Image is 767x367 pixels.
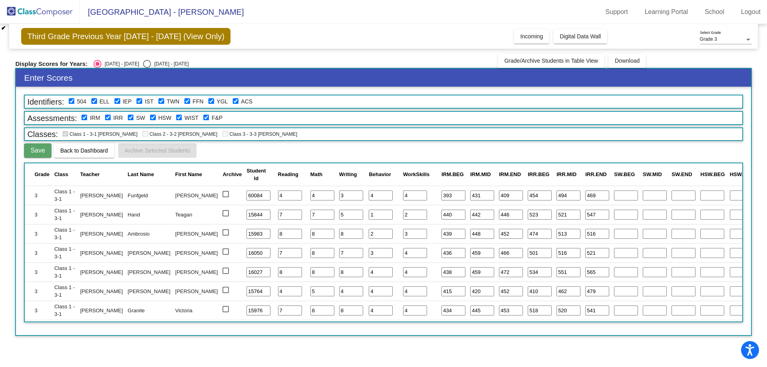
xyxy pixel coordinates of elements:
[212,114,223,122] label: Fountas and Pinnell
[553,29,607,44] button: Digital Data Wall
[16,69,751,87] h3: Enter Scores
[369,171,398,179] div: Behavior
[514,29,549,44] button: Incoming
[125,224,173,243] td: Ambrosio
[222,131,297,137] span: Class 3 - 3-3 [PERSON_NAME]
[217,97,228,106] label: Young for grade level
[25,320,52,339] td: 3
[125,186,173,205] td: Funfgeld
[125,243,173,262] td: [PERSON_NAME]
[173,282,221,301] td: [PERSON_NAME]
[136,114,145,122] label: Sight Words
[25,205,52,224] td: 3
[735,6,767,18] a: Logout
[504,58,598,64] span: Grade/Archive Students in Table View
[52,282,78,301] td: Class 1 - 3-1
[339,171,364,179] div: Writing
[90,114,100,122] label: I-Ready Math
[25,282,52,301] td: 3
[614,171,635,177] span: SW.BEG
[78,301,125,320] td: [PERSON_NAME]
[125,282,173,301] td: [PERSON_NAME]
[246,167,273,183] div: Student Id
[25,186,52,205] td: 3
[246,167,266,183] div: Student Id
[599,6,634,18] a: Support
[585,171,606,177] span: IRR.END
[52,205,78,224] td: Class 1 - 3-1
[173,205,221,224] td: Teagan
[560,33,601,40] span: Digital Data Wall
[77,97,86,106] label: 504 Plan
[403,171,437,179] div: WorkSkills
[151,60,189,67] div: [DATE] - [DATE]
[556,171,576,177] span: IRR.MID
[173,262,221,282] td: [PERSON_NAME]
[93,60,189,68] mat-radio-group: Select an option
[441,171,464,177] span: IRM.BEG
[369,171,391,179] div: Behavior
[125,320,173,339] td: [PERSON_NAME]
[175,171,202,179] div: First Name
[54,143,114,158] button: Back to Dashboard
[113,114,123,122] label: I-Ready Reading
[25,262,52,282] td: 3
[99,97,109,106] label: English Language Learner
[25,163,52,186] th: Grade
[52,320,78,339] td: Class 1 - 3-1
[339,171,357,179] div: Writing
[25,243,52,262] td: 3
[528,171,549,177] span: IRR.BEG
[173,186,221,205] td: [PERSON_NAME]
[310,171,322,179] div: Math
[80,6,244,18] span: [GEOGRAPHIC_DATA] - [PERSON_NAME]
[101,60,139,67] div: [DATE] - [DATE]
[175,171,218,179] div: First Name
[78,205,125,224] td: [PERSON_NAME]
[128,171,154,179] div: Last Name
[638,6,695,18] a: Learning Portal
[278,171,298,179] div: Reading
[78,186,125,205] td: [PERSON_NAME]
[78,262,125,282] td: [PERSON_NAME]
[173,320,221,339] td: [PERSON_NAME]
[25,113,79,124] span: Assessments:
[185,114,199,122] label: WIST
[52,262,78,282] td: Class 1 - 3-1
[52,186,78,205] td: Class 1 - 3-1
[25,129,60,140] span: Classes:
[158,114,171,122] label: Hearing Sounds and Words
[52,301,78,320] td: Class 1 - 3-1
[60,147,108,154] span: Back to Dashboard
[52,243,78,262] td: Class 1 - 3-1
[80,171,123,179] div: Teacher
[128,171,171,179] div: Last Name
[499,171,521,177] span: IRM.END
[54,171,76,179] div: Class
[78,320,125,339] td: [PERSON_NAME]
[470,171,491,177] span: IRM.MID
[21,28,230,45] span: Third Grade Previous Year [DATE] - [DATE] (View Only)
[700,171,725,177] span: HSW.BEG
[145,97,153,106] label: Referred to Instructional Support Team
[223,171,242,177] span: Archive
[173,243,221,262] td: [PERSON_NAME]
[125,205,173,224] td: Hand
[78,282,125,301] td: [PERSON_NAME]
[25,301,52,320] td: 3
[310,171,334,179] div: Math
[15,60,87,67] span: Display Scores for Years:
[643,171,662,177] span: SW.MID
[25,224,52,243] td: 3
[30,147,45,154] span: Save
[125,147,190,154] span: Archive Selected Students
[123,97,132,106] label: Individualized Education Plan
[25,96,66,107] span: Identifiers:
[80,171,100,179] div: Teacher
[24,143,51,158] button: Save
[173,224,221,243] td: [PERSON_NAME]
[608,54,646,68] button: Download
[193,97,203,106] label: Frequent Flyer to the Nurse
[672,171,692,177] span: SW.END
[62,131,137,137] span: Class 1 - 3-1 [PERSON_NAME]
